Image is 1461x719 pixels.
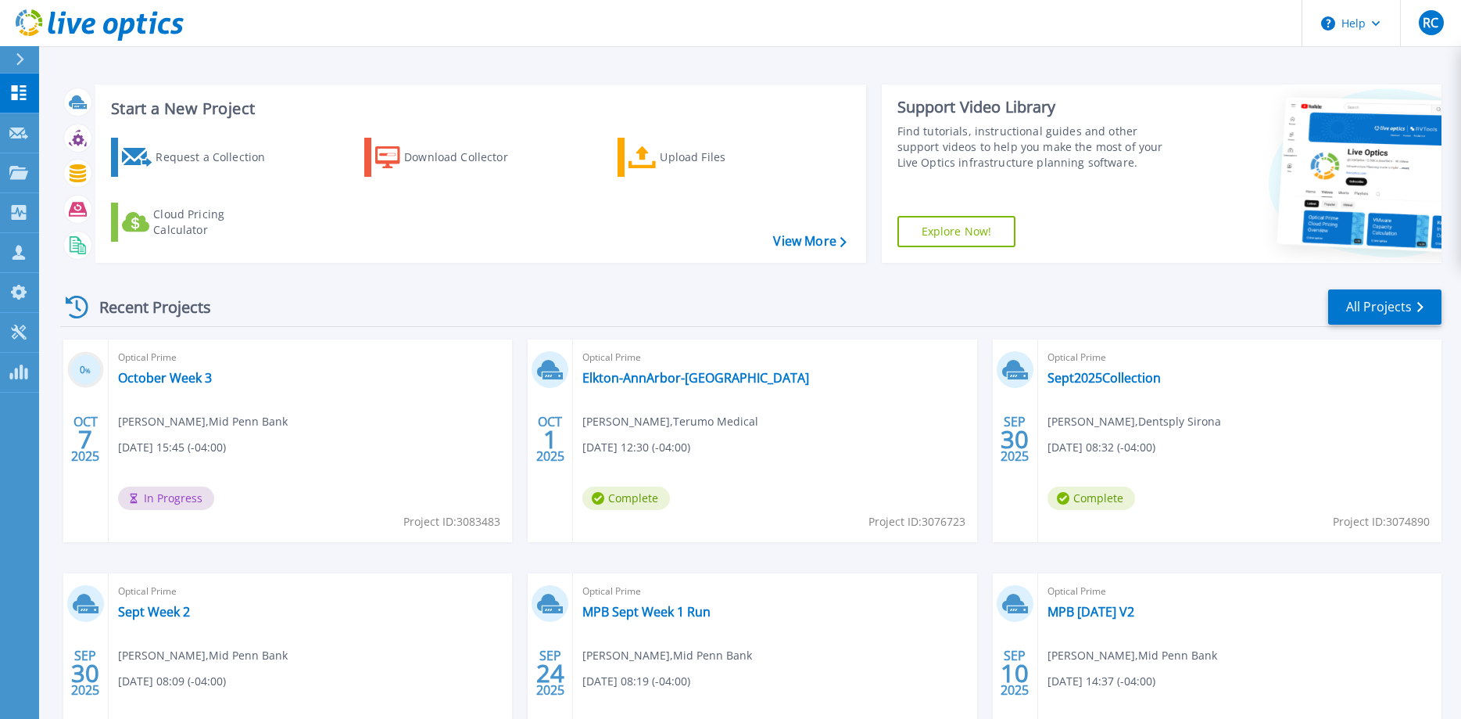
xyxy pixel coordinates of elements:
[868,513,965,530] span: Project ID: 3076723
[582,487,670,510] span: Complete
[1047,647,1217,664] span: [PERSON_NAME] , Mid Penn Bank
[660,142,785,173] div: Upload Files
[118,349,503,366] span: Optical Prime
[1047,583,1432,600] span: Optical Prime
[67,361,104,379] h3: 0
[118,413,288,430] span: [PERSON_NAME] , Mid Penn Bank
[582,673,690,690] span: [DATE] 08:19 (-04:00)
[897,97,1183,117] div: Support Video Library
[403,513,500,530] span: Project ID: 3083483
[153,207,278,238] div: Cloud Pricing Calculator
[71,667,99,680] span: 30
[618,138,792,177] a: Upload Files
[582,647,752,664] span: [PERSON_NAME] , Mid Penn Bank
[582,413,758,430] span: [PERSON_NAME] , Terumo Medical
[543,433,557,446] span: 1
[1001,433,1029,446] span: 30
[582,583,967,600] span: Optical Prime
[582,349,967,366] span: Optical Prime
[404,142,529,173] div: Download Collector
[118,647,288,664] span: [PERSON_NAME] , Mid Penn Bank
[70,411,100,468] div: OCT 2025
[773,234,846,249] a: View More
[1423,16,1438,29] span: RC
[897,124,1183,171] div: Find tutorials, instructional guides and other support videos to help you make the most of your L...
[156,142,281,173] div: Request a Collection
[118,583,503,600] span: Optical Prime
[118,673,226,690] span: [DATE] 08:09 (-04:00)
[70,645,100,702] div: SEP 2025
[1047,413,1221,430] span: [PERSON_NAME] , Dentsply Sirona
[85,366,91,375] span: %
[1047,604,1134,620] a: MPB [DATE] V2
[1328,289,1441,325] a: All Projects
[536,667,564,680] span: 24
[118,370,212,386] a: October Week 3
[1047,487,1135,510] span: Complete
[1047,370,1161,386] a: Sept2025Collection
[897,216,1016,247] a: Explore Now!
[60,288,232,326] div: Recent Projects
[535,645,565,702] div: SEP 2025
[582,370,809,386] a: Elkton-AnnArbor-[GEOGRAPHIC_DATA]
[78,433,92,446] span: 7
[111,203,285,242] a: Cloud Pricing Calculator
[1000,411,1030,468] div: SEP 2025
[1001,667,1029,680] span: 10
[1333,513,1430,530] span: Project ID: 3074890
[1047,349,1432,366] span: Optical Prime
[1047,673,1155,690] span: [DATE] 14:37 (-04:00)
[118,604,190,620] a: Sept Week 2
[118,487,214,510] span: In Progress
[1047,439,1155,456] span: [DATE] 08:32 (-04:00)
[111,138,285,177] a: Request a Collection
[1000,645,1030,702] div: SEP 2025
[582,439,690,456] span: [DATE] 12:30 (-04:00)
[111,100,846,117] h3: Start a New Project
[118,439,226,456] span: [DATE] 15:45 (-04:00)
[582,604,711,620] a: MPB Sept Week 1 Run
[535,411,565,468] div: OCT 2025
[364,138,539,177] a: Download Collector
